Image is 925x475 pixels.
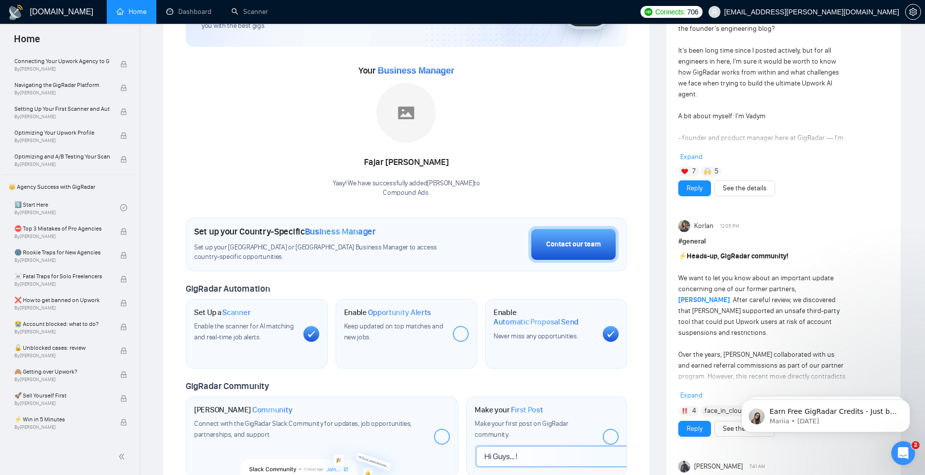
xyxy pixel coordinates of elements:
h1: # general [678,236,889,247]
span: ☠️ Fatal Traps for Solo Freelancers [14,271,110,281]
span: By [PERSON_NAME] [14,305,110,311]
span: By [PERSON_NAME] [14,234,110,239]
h1: Enable [494,308,595,327]
a: 1️⃣ Start HereBy[PERSON_NAME] [14,197,120,219]
span: lock [120,132,127,139]
span: Business Manager [377,66,454,76]
span: 🙈 Getting over Upwork? [14,367,110,377]
span: By [PERSON_NAME] [14,424,110,430]
span: lock [120,276,127,283]
span: 5 [714,166,718,176]
div: Yaay! We have successfully added [PERSON_NAME] to [333,179,480,198]
span: ⚡ Win in 5 Minutes [14,414,110,424]
div: Fajar [PERSON_NAME] [333,154,480,171]
div: Contact our team [546,239,601,250]
span: Setting Up Your First Scanner and Auto-Bidder [14,104,110,114]
button: setting [905,4,921,20]
span: lock [120,419,127,426]
a: homeHome [117,7,146,16]
span: Earn Free GigRadar Credits - Just by Sharing Your Story! 💬 Want more credits for sending proposal... [43,29,171,274]
span: Home [6,32,48,53]
span: 7 [692,166,696,176]
span: 12:05 PM [720,222,739,231]
span: GigRadar Community [186,381,269,392]
img: 🙌 [704,168,711,175]
span: ⛔ Top 3 Mistakes of Pro Agencies [14,224,110,234]
p: Compound Ads . [333,188,480,198]
span: By [PERSON_NAME] [14,329,110,335]
img: upwork-logo.png [644,8,652,16]
span: 706 [687,6,698,17]
span: Automatic Proposal Send [494,317,578,327]
span: lock [120,347,127,354]
a: Reply [687,183,703,194]
span: 7:41 AM [749,462,765,471]
span: By [PERSON_NAME] [14,90,110,96]
img: ‼️ [681,407,688,414]
a: See the details [723,423,767,434]
span: double-left [118,452,128,462]
img: ❤️ [681,168,688,175]
a: Reply [687,423,703,434]
img: Myroslav Koval [678,461,690,473]
span: lock [120,84,127,91]
span: lock [120,300,127,307]
button: See the details [714,421,775,437]
span: lock [120,323,127,330]
span: By [PERSON_NAME] [14,66,110,72]
span: Navigating the GigRadar Platform [14,80,110,90]
button: See the details [714,180,775,196]
span: [PERSON_NAME] [694,461,743,472]
button: Reply [678,180,711,196]
span: user [711,8,718,15]
span: Optimizing Your Upwork Profile [14,128,110,138]
span: 🌚 Rookie Traps for New Agencies [14,247,110,257]
a: dashboardDashboard [166,7,212,16]
a: See the details [723,183,767,194]
button: Reply [678,421,711,437]
span: 🔓 Unblocked cases: review [14,343,110,353]
span: 2 [912,441,920,449]
span: 🎯 Turn “No” into a “Yes” [14,438,110,448]
iframe: Intercom notifications message [726,379,925,448]
span: Connecting Your Upwork Agency to GigRadar [14,56,110,66]
h1: Set Up a [194,308,250,317]
img: Korlan [678,220,690,232]
span: First Post [511,405,543,415]
h1: Make your [475,405,543,415]
span: GigRadar Automation [186,283,270,294]
span: Connects: [655,6,685,17]
span: By [PERSON_NAME] [14,161,110,167]
span: lock [120,61,127,68]
span: 👑 Agency Success with GigRadar [4,177,134,197]
span: Opportunity Alerts [368,308,431,317]
span: Optimizing and A/B Testing Your Scanner for Better Results [14,152,110,161]
span: Connect with the GigRadar Slack Community for updates, job opportunities, partnerships, and support. [194,419,412,439]
span: ❌ How to get banned on Upwork [14,295,110,305]
span: Set up your [GEOGRAPHIC_DATA] or [GEOGRAPHIC_DATA] Business Manager to access country-specific op... [194,243,449,262]
span: Korlan [694,221,713,232]
h1: Set up your Country-Specific [194,226,376,237]
span: Expand [680,391,703,399]
p: Message from Mariia, sent 4d ago [43,38,171,47]
h1: [PERSON_NAME] [194,405,292,415]
span: Never miss any opportunities. [494,332,578,340]
span: Make your first post on GigRadar community. [475,419,568,439]
h1: Enable [344,308,431,317]
a: [PERSON_NAME] [678,296,730,304]
img: logo [8,4,24,20]
span: By [PERSON_NAME] [14,114,110,120]
span: Business Manager [305,226,376,237]
span: 🚀 Sell Yourself First [14,391,110,400]
span: lock [120,395,127,402]
span: Scanner [222,308,250,317]
span: 4 [692,406,696,416]
span: lock [120,252,127,259]
span: lock [120,108,127,115]
span: Your [358,65,454,76]
span: lock [120,371,127,378]
span: :face_in_clouds: [703,405,751,416]
img: placeholder.png [376,83,436,143]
